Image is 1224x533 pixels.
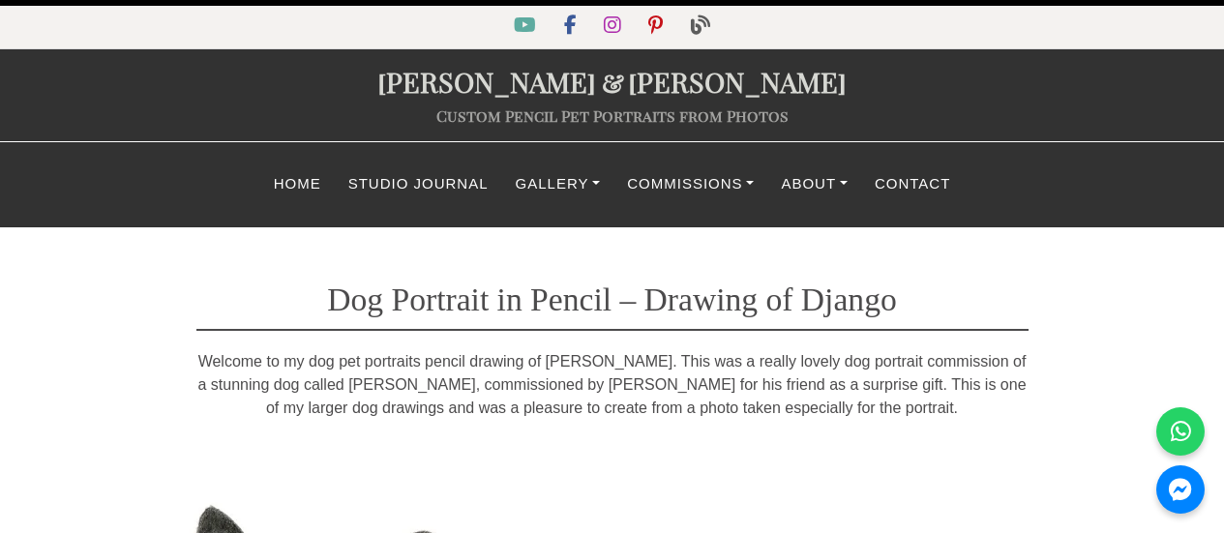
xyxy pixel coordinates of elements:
a: Facebook [552,18,592,35]
a: About [767,165,861,203]
a: [PERSON_NAME]&[PERSON_NAME] [377,63,847,100]
a: Blog [679,18,722,35]
a: Studio Journal [335,165,502,203]
a: YouTube [502,18,552,35]
a: Messenger [1156,465,1205,514]
a: Contact [861,165,964,203]
p: Welcome to my dog pet portraits pencil drawing of [PERSON_NAME]. This was a really lovely dog por... [196,350,1029,420]
span: & [596,63,628,100]
h1: Dog Portrait in Pencil – Drawing of Django [196,252,1029,331]
a: Home [260,165,335,203]
a: Instagram [592,18,637,35]
a: WhatsApp [1156,407,1205,456]
a: Gallery [502,165,614,203]
a: Commissions [613,165,767,203]
a: Pinterest [637,18,678,35]
a: Custom Pencil Pet Portraits from Photos [436,105,789,126]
